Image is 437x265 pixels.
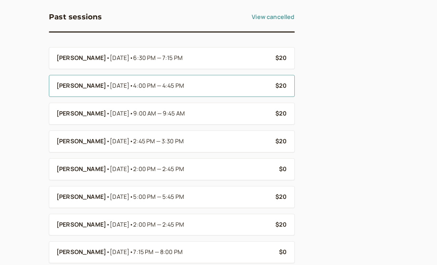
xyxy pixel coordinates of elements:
[57,247,106,257] b: [PERSON_NAME]
[275,193,287,201] b: $20
[57,164,106,174] b: [PERSON_NAME]
[133,109,185,117] span: 9:00 AM — 9:45 AM
[57,109,270,118] a: [PERSON_NAME]•[DATE]•9:00 AM — 9:45 AM
[57,81,270,91] a: [PERSON_NAME]•[DATE]•4:00 PM — 4:45 PM
[57,220,106,230] b: [PERSON_NAME]
[133,193,184,201] span: 5:00 PM — 5:45 PM
[129,54,133,62] span: •
[110,192,184,202] span: [DATE]
[57,53,270,63] a: [PERSON_NAME]•[DATE]•6:30 PM — 7:15 PM
[110,247,182,257] span: [DATE]
[252,11,294,23] a: View cancelled
[57,53,106,63] b: [PERSON_NAME]
[49,11,102,23] h3: Past sessions
[129,109,133,117] span: •
[110,164,184,174] span: [DATE]
[57,192,270,202] a: [PERSON_NAME]•[DATE]•5:00 PM — 5:45 PM
[133,137,183,145] span: 2:45 PM — 3:30 PM
[275,137,287,145] b: $20
[106,137,110,146] span: •
[133,54,182,62] span: 6:30 PM — 7:15 PM
[57,137,270,146] a: [PERSON_NAME]•[DATE]•2:45 PM — 3:30 PM
[129,82,133,90] span: •
[106,53,110,63] span: •
[129,220,133,228] span: •
[57,109,106,118] b: [PERSON_NAME]
[133,82,184,90] span: 4:00 PM — 4:45 PM
[106,220,110,230] span: •
[110,109,185,118] span: [DATE]
[110,137,183,146] span: [DATE]
[133,248,182,256] span: 7:15 PM — 8:00 PM
[106,164,110,174] span: •
[106,81,110,91] span: •
[57,164,273,174] a: [PERSON_NAME]•[DATE]•2:00 PM — 2:45 PM
[133,165,184,173] span: 2:00 PM — 2:45 PM
[129,137,133,145] span: •
[57,247,273,257] a: [PERSON_NAME]•[DATE]•7:15 PM — 8:00 PM
[275,82,287,90] b: $20
[110,53,182,63] span: [DATE]
[133,220,184,228] span: 2:00 PM — 2:45 PM
[279,165,287,173] b: $0
[110,81,184,91] span: [DATE]
[275,109,287,117] b: $20
[129,193,133,201] span: •
[129,248,133,256] span: •
[279,248,287,256] b: $0
[275,54,287,62] b: $20
[110,220,184,230] span: [DATE]
[275,220,287,228] b: $20
[401,230,437,265] iframe: Chat Widget
[57,81,106,91] b: [PERSON_NAME]
[129,165,133,173] span: •
[57,220,270,230] a: [PERSON_NAME]•[DATE]•2:00 PM — 2:45 PM
[106,192,110,202] span: •
[106,109,110,118] span: •
[57,192,106,202] b: [PERSON_NAME]
[106,247,110,257] span: •
[57,137,106,146] b: [PERSON_NAME]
